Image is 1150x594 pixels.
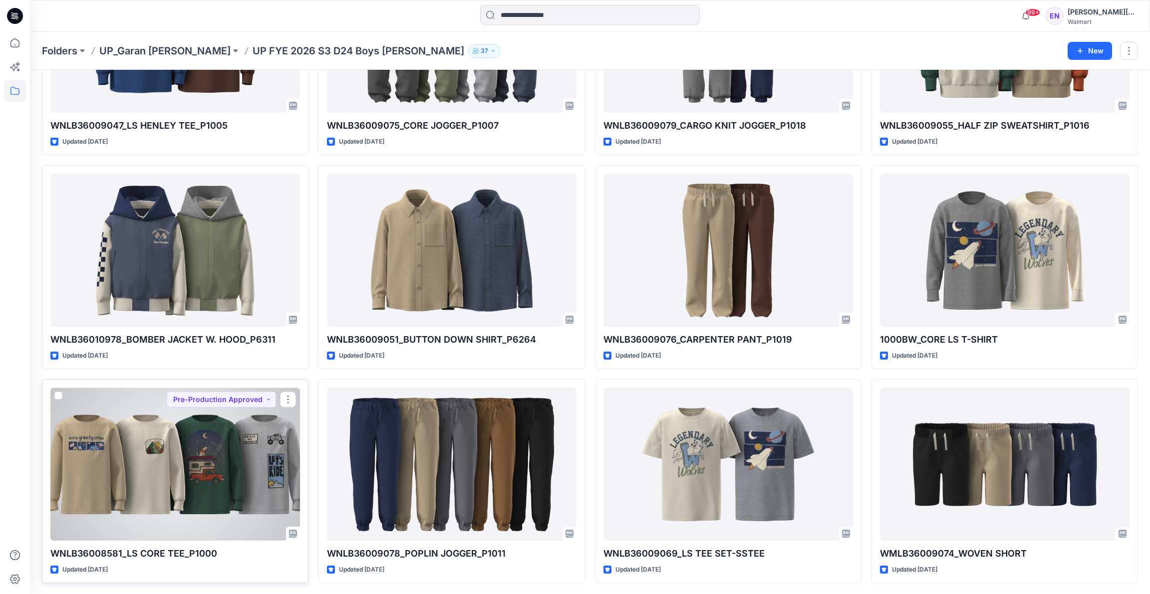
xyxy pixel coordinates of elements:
a: WNLB36009069_LS TEE SET-SSTEE [603,388,853,541]
a: WNLB36009076_CARPENTER PANT_P1019 [603,174,853,327]
a: UP_Garan [PERSON_NAME] [99,44,231,58]
p: WNLB36009069_LS TEE SET-SSTEE [603,547,853,561]
a: WNLB36010978_BOMBER JACKET W. HOOD_P6311 [50,174,300,327]
p: WNLB36009051_BUTTON DOWN SHIRT_P6264 [327,333,576,347]
a: WMLB36009074_WOVEN SHORT [880,388,1130,541]
button: 37 [468,44,501,58]
a: WNLB36008581_LS CORE TEE_P1000 [50,388,300,541]
div: EN [1046,7,1064,25]
p: Updated [DATE] [892,351,937,361]
p: Updated [DATE] [892,565,937,575]
a: WNLB36009078_POPLIN JOGGER_P1011 [327,388,576,541]
span: 99+ [1025,8,1040,16]
p: Updated [DATE] [339,137,384,147]
p: WNLB36009055_HALF ZIP SWEATSHIRT_P1016 [880,119,1130,133]
p: WNLB36009076_CARPENTER PANT_P1019 [603,333,853,347]
p: Updated [DATE] [339,565,384,575]
p: Updated [DATE] [339,351,384,361]
p: Updated [DATE] [62,351,108,361]
p: Updated [DATE] [892,137,937,147]
p: WNLB36009079_CARGO KNIT JOGGER_P1018 [603,119,853,133]
p: 1000BW_CORE LS T-SHIRT [880,333,1130,347]
p: UP FYE 2026 S3 D24 Boys [PERSON_NAME] [253,44,464,58]
p: Updated [DATE] [615,565,661,575]
p: WNLB36009075_CORE JOGGER_P1007 [327,119,576,133]
p: Updated [DATE] [615,351,661,361]
div: Walmart [1068,18,1138,25]
p: WNLB36008581_LS CORE TEE_P1000 [50,547,300,561]
div: [PERSON_NAME][DATE] [1068,6,1138,18]
p: Updated [DATE] [615,137,661,147]
p: Updated [DATE] [62,565,108,575]
button: New [1068,42,1112,60]
a: WNLB36009051_BUTTON DOWN SHIRT_P6264 [327,174,576,327]
p: WNLB36009078_POPLIN JOGGER_P1011 [327,547,576,561]
p: Updated [DATE] [62,137,108,147]
p: WNLB36009047_LS HENLEY TEE_P1005 [50,119,300,133]
a: 1000BW_CORE LS T-SHIRT [880,174,1130,327]
p: WNLB36010978_BOMBER JACKET W. HOOD_P6311 [50,333,300,347]
p: 37 [481,45,488,56]
p: WMLB36009074_WOVEN SHORT [880,547,1130,561]
a: Folders [42,44,77,58]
